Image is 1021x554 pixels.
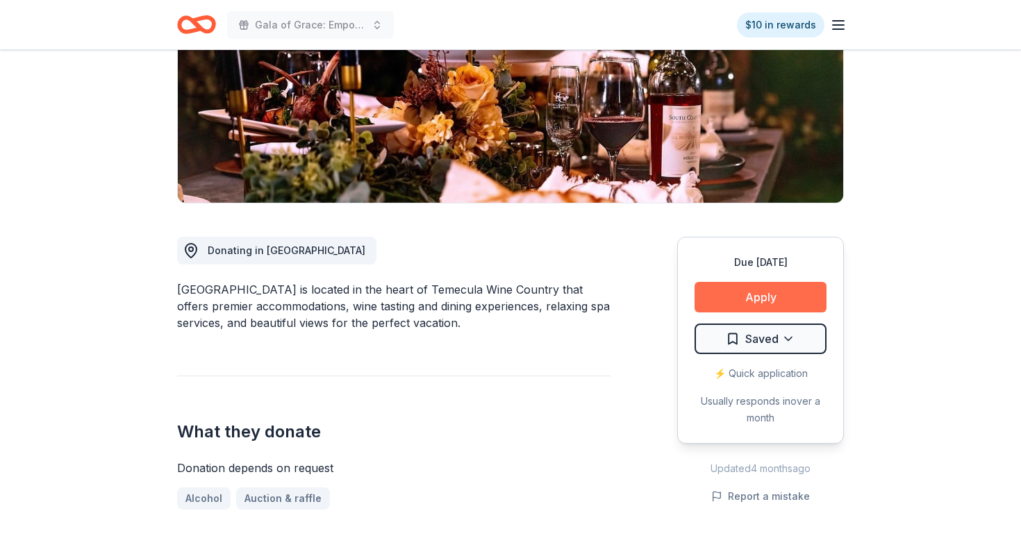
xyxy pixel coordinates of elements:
[236,487,330,510] a: Auction & raffle
[745,330,779,348] span: Saved
[695,254,827,271] div: Due [DATE]
[177,281,611,331] div: [GEOGRAPHIC_DATA] is located in the heart of Temecula Wine Country that offers premier accommodat...
[695,282,827,312] button: Apply
[208,244,365,256] span: Donating in [GEOGRAPHIC_DATA]
[695,324,827,354] button: Saved
[711,488,810,505] button: Report a mistake
[177,487,231,510] a: Alcohol
[695,393,827,426] div: Usually responds in over a month
[695,365,827,382] div: ⚡️ Quick application
[177,8,216,41] a: Home
[255,17,366,33] span: Gala of Grace: Empowering Futures for El Porvenir
[177,421,611,443] h2: What they donate
[677,460,844,477] div: Updated 4 months ago
[227,11,394,39] button: Gala of Grace: Empowering Futures for El Porvenir
[737,12,824,37] a: $10 in rewards
[177,460,611,476] div: Donation depends on request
